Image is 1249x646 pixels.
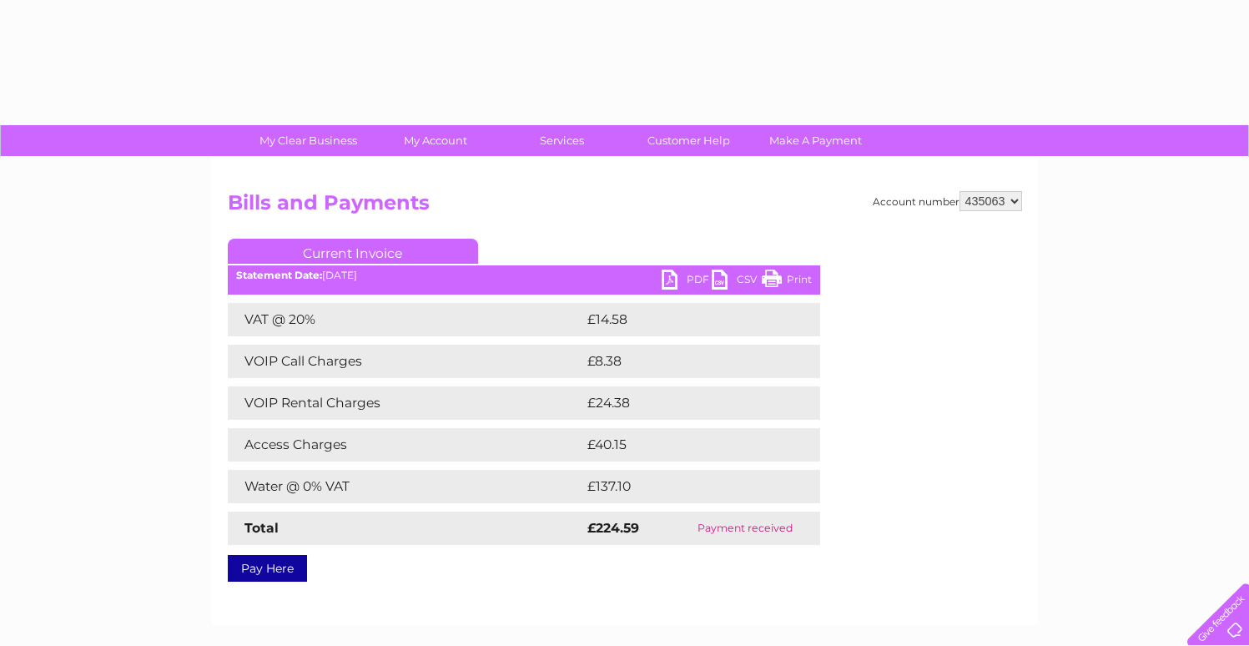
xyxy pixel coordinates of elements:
[762,270,812,294] a: Print
[583,428,785,462] td: £40.15
[873,191,1022,211] div: Account number
[747,125,884,156] a: Make A Payment
[228,555,307,582] a: Pay Here
[583,386,787,420] td: £24.38
[670,512,820,545] td: Payment received
[228,191,1022,223] h2: Bills and Payments
[583,303,785,336] td: £14.58
[239,125,377,156] a: My Clear Business
[662,270,712,294] a: PDF
[583,345,781,378] td: £8.38
[236,269,322,281] b: Statement Date:
[228,270,820,281] div: [DATE]
[228,386,583,420] td: VOIP Rental Charges
[228,303,583,336] td: VAT @ 20%
[228,345,583,378] td: VOIP Call Charges
[587,520,639,536] strong: £224.59
[493,125,631,156] a: Services
[228,428,583,462] td: Access Charges
[228,470,583,503] td: Water @ 0% VAT
[228,239,478,264] a: Current Invoice
[583,470,788,503] td: £137.10
[366,125,504,156] a: My Account
[712,270,762,294] a: CSV
[244,520,279,536] strong: Total
[620,125,758,156] a: Customer Help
